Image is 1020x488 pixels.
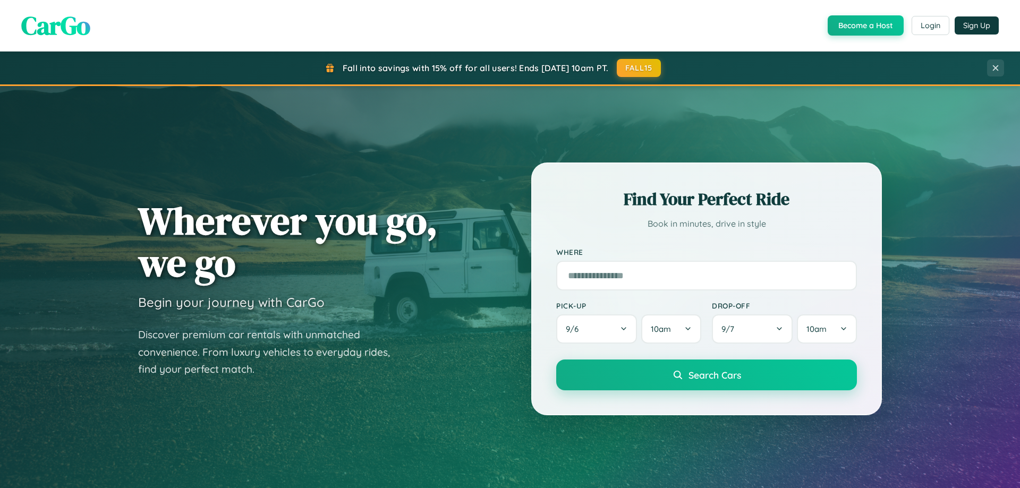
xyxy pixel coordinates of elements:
[556,216,857,232] p: Book in minutes, drive in style
[721,324,739,334] span: 9 / 7
[138,326,404,378] p: Discover premium car rentals with unmatched convenience. From luxury vehicles to everyday rides, ...
[651,324,671,334] span: 10am
[556,314,637,344] button: 9/6
[556,359,857,390] button: Search Cars
[556,301,701,310] label: Pick-up
[556,247,857,256] label: Where
[21,8,90,43] span: CarGo
[712,314,793,344] button: 9/7
[712,301,857,310] label: Drop-off
[828,15,904,36] button: Become a Host
[138,294,325,310] h3: Begin your journey with CarGo
[912,16,949,35] button: Login
[641,314,701,344] button: 10am
[955,16,999,35] button: Sign Up
[797,314,857,344] button: 10am
[138,200,438,284] h1: Wherever you go, we go
[617,59,661,77] button: FALL15
[556,187,857,211] h2: Find Your Perfect Ride
[566,324,584,334] span: 9 / 6
[688,369,741,381] span: Search Cars
[343,63,609,73] span: Fall into savings with 15% off for all users! Ends [DATE] 10am PT.
[806,324,827,334] span: 10am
